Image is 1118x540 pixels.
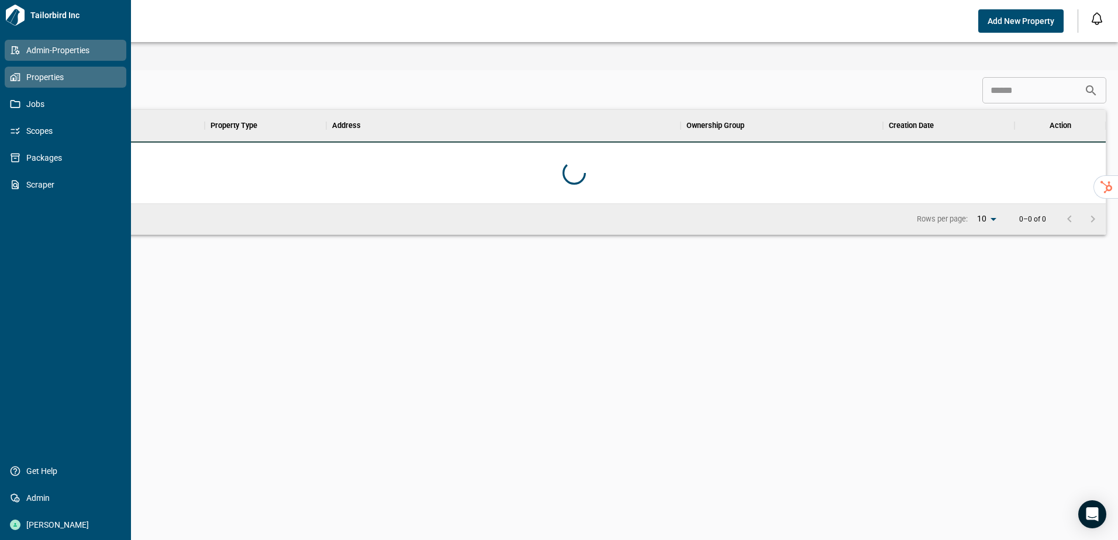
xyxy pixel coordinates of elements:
p: Rows per page: [917,214,968,224]
a: Properties [5,67,126,88]
div: Action [1015,109,1106,142]
div: Property Type [205,109,326,142]
div: Creation Date [883,109,1015,142]
span: Scraper [20,179,115,191]
span: Add New Property [988,15,1054,27]
div: Address [332,109,361,142]
div: Ownership Group [681,109,883,142]
p: 0–0 of 0 [1019,216,1046,223]
div: Address [326,109,681,142]
span: Packages [20,152,115,164]
div: Ownership Group [686,109,744,142]
div: Action [1050,109,1071,142]
button: Open notification feed [1088,9,1106,28]
span: Scopes [20,125,115,137]
span: Jobs [20,98,115,110]
div: base tabs [30,42,1118,70]
a: Scraper [5,174,126,195]
a: Scopes [5,120,126,141]
span: [PERSON_NAME] [20,519,115,531]
div: Property Type [211,109,257,142]
a: Admin-Properties [5,40,126,61]
span: Admin [20,492,115,504]
span: Tailorbird Inc [26,9,126,21]
span: Admin-Properties [20,44,115,56]
a: Jobs [5,94,126,115]
div: Open Intercom Messenger [1078,500,1106,528]
span: Get Help [20,465,115,477]
span: Properties [20,71,115,83]
a: Admin [5,487,126,508]
div: Property Name [43,109,205,142]
a: Packages [5,147,126,168]
div: Creation Date [889,109,934,142]
div: 10 [972,210,1000,227]
button: Add New Property [978,9,1064,33]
